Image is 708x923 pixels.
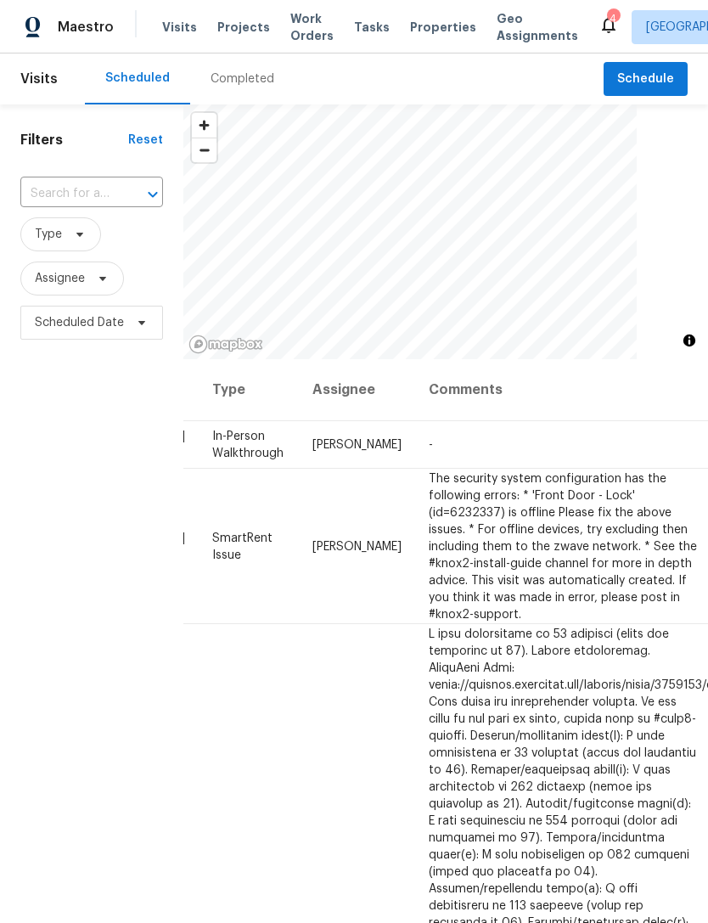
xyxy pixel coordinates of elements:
span: Properties [410,19,476,36]
span: Visits [162,19,197,36]
button: Open [141,183,165,206]
span: Toggle attribution [684,331,694,350]
span: In-Person Walkthrough [212,431,284,459]
span: Assignee [35,270,85,287]
div: Reset [128,132,163,149]
div: Scheduled [105,70,170,87]
button: Toggle attribution [679,330,700,351]
span: Projects [217,19,270,36]
canvas: Map [183,104,637,359]
span: SmartRent Issue [212,532,273,560]
span: Visits [20,60,58,98]
input: Search for an address... [20,181,115,207]
button: Schedule [604,62,688,97]
th: Assignee [299,359,415,421]
div: Completed [211,70,274,87]
span: [PERSON_NAME] [312,540,402,552]
button: Zoom out [192,138,216,162]
span: Schedule [617,69,674,90]
h1: Filters [20,132,128,149]
span: Work Orders [290,10,334,44]
span: [PERSON_NAME] [312,439,402,451]
span: Zoom out [192,138,216,162]
button: Zoom in [192,113,216,138]
span: - [429,439,433,451]
span: Scheduled Date [35,314,124,331]
span: Maestro [58,19,114,36]
span: Geo Assignments [497,10,578,44]
a: Mapbox homepage [188,335,263,354]
span: Type [35,226,62,243]
th: Type [199,359,299,421]
div: 4 [607,10,619,27]
span: Tasks [354,21,390,33]
span: The security system configuration has the following errors: * 'Front Door - Lock' (id=6232337) is... [429,472,697,620]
